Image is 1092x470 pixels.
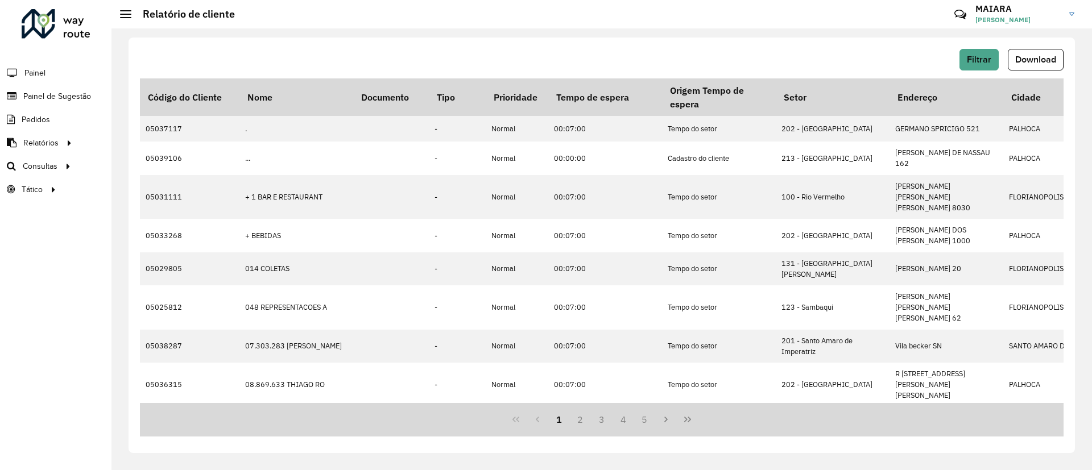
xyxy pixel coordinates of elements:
[890,116,1003,142] td: GERMANO SPRICIGO 521
[967,55,991,64] span: Filtrar
[890,175,1003,219] td: [PERSON_NAME] [PERSON_NAME] [PERSON_NAME] 8030
[975,3,1061,14] h3: MAIARA
[548,142,662,174] td: 00:00:00
[429,330,486,363] td: -
[634,409,656,430] button: 5
[486,363,548,407] td: Normal
[776,219,890,252] td: 202 - [GEOGRAPHIC_DATA]
[662,116,776,142] td: Tempo do setor
[239,175,353,219] td: + 1 BAR E RESTAURANT
[23,160,57,172] span: Consultas
[548,363,662,407] td: 00:07:00
[776,330,890,363] td: 201 - Santo Amaro de Imperatriz
[353,78,429,116] th: Documento
[548,175,662,219] td: 00:07:00
[591,409,613,430] button: 3
[486,175,548,219] td: Normal
[239,363,353,407] td: 08.869.633 THIAGO RO
[662,330,776,363] td: Tempo do setor
[662,78,776,116] th: Origem Tempo de espera
[140,363,239,407] td: 05036315
[239,330,353,363] td: 07.303.283 [PERSON_NAME]
[486,219,548,252] td: Normal
[662,285,776,330] td: Tempo do setor
[23,90,91,102] span: Painel de Sugestão
[776,116,890,142] td: 202 - [GEOGRAPHIC_DATA]
[548,219,662,252] td: 00:07:00
[548,409,570,430] button: 1
[429,78,486,116] th: Tipo
[890,285,1003,330] td: [PERSON_NAME] [PERSON_NAME] [PERSON_NAME] 62
[140,142,239,174] td: 05039106
[975,15,1061,25] span: [PERSON_NAME]
[569,409,591,430] button: 2
[140,252,239,285] td: 05029805
[140,285,239,330] td: 05025812
[429,142,486,174] td: -
[662,175,776,219] td: Tempo do setor
[429,175,486,219] td: -
[1008,49,1064,70] button: Download
[677,409,698,430] button: Last Page
[662,252,776,285] td: Tempo do setor
[486,142,548,174] td: Normal
[486,252,548,285] td: Normal
[429,116,486,142] td: -
[890,252,1003,285] td: [PERSON_NAME] 20
[890,219,1003,252] td: [PERSON_NAME] DOS [PERSON_NAME] 1000
[140,78,239,116] th: Código do Cliente
[486,285,548,330] td: Normal
[776,175,890,219] td: 100 - Rio Vermelho
[662,142,776,174] td: Cadastro do cliente
[23,137,59,149] span: Relatórios
[140,175,239,219] td: 05031111
[239,116,353,142] td: .
[486,330,548,363] td: Normal
[131,8,235,20] h2: Relatório de cliente
[776,285,890,330] td: 123 - Sambaqui
[22,114,50,126] span: Pedidos
[548,116,662,142] td: 00:07:00
[548,78,662,116] th: Tempo de espera
[776,142,890,174] td: 213 - [GEOGRAPHIC_DATA]
[486,78,548,116] th: Prioridade
[613,409,634,430] button: 4
[776,78,890,116] th: Setor
[776,252,890,285] td: 131 - [GEOGRAPHIC_DATA][PERSON_NAME]
[890,330,1003,363] td: Vila becker SN
[959,49,999,70] button: Filtrar
[239,252,353,285] td: 014 COLETAS
[662,219,776,252] td: Tempo do setor
[890,142,1003,174] td: [PERSON_NAME] DE NASSAU 162
[662,363,776,407] td: Tempo do setor
[890,363,1003,407] td: R [STREET_ADDRESS][PERSON_NAME][PERSON_NAME]
[776,363,890,407] td: 202 - [GEOGRAPHIC_DATA]
[140,219,239,252] td: 05033268
[140,116,239,142] td: 05037117
[486,116,548,142] td: Normal
[429,363,486,407] td: -
[890,78,1003,116] th: Endereço
[1015,55,1056,64] span: Download
[239,285,353,330] td: 048 REPRESENTACOES A
[140,330,239,363] td: 05038287
[22,184,43,196] span: Tático
[548,330,662,363] td: 00:07:00
[239,142,353,174] td: ...
[429,219,486,252] td: -
[548,252,662,285] td: 00:07:00
[548,285,662,330] td: 00:07:00
[239,78,353,116] th: Nome
[948,2,973,27] a: Contato Rápido
[239,219,353,252] td: + BEBIDAS
[24,67,45,79] span: Painel
[429,285,486,330] td: -
[429,252,486,285] td: -
[655,409,677,430] button: Next Page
